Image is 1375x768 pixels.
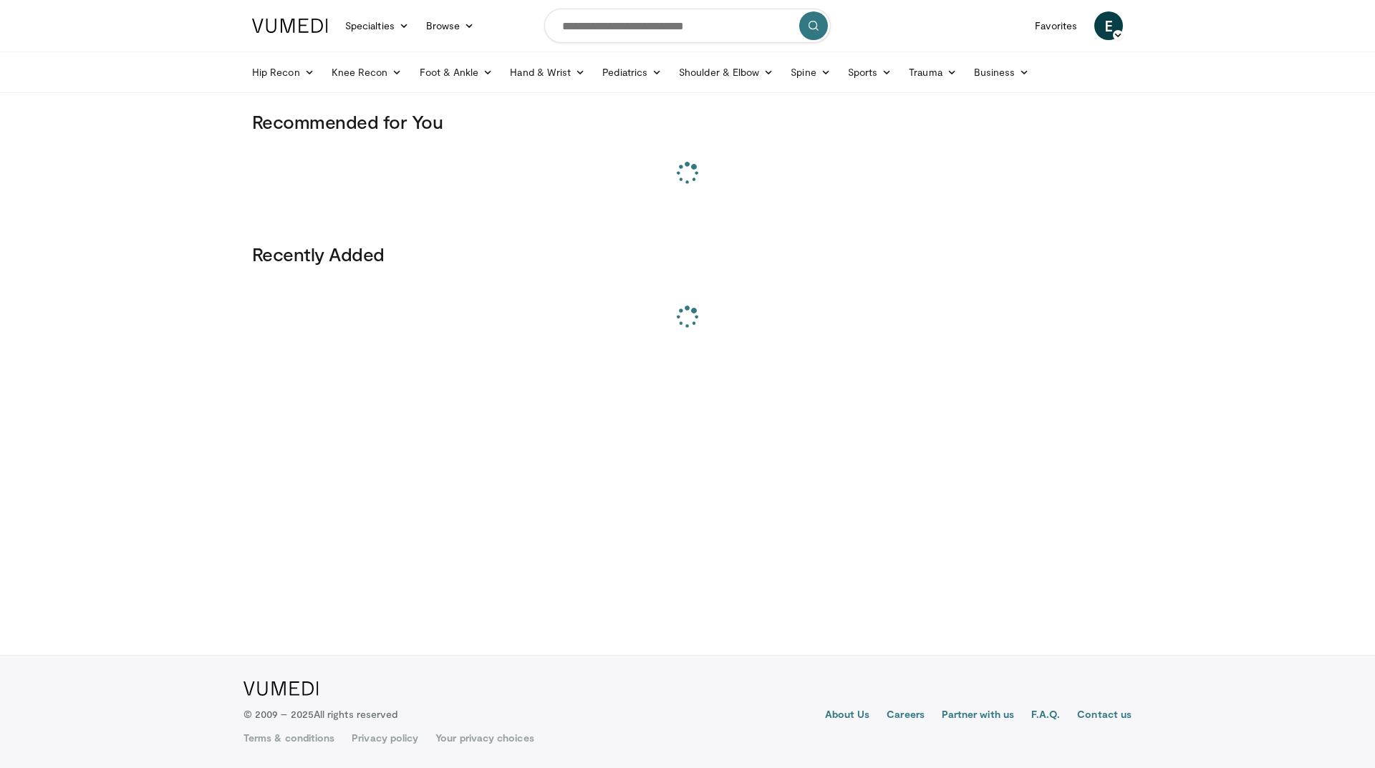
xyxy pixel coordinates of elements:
a: Browse [418,11,483,40]
a: Your privacy choices [435,731,534,745]
a: Hand & Wrist [501,58,594,87]
a: Pediatrics [594,58,670,87]
a: Sports [839,58,901,87]
h3: Recently Added [252,243,1123,266]
a: Partner with us [942,707,1014,724]
h3: Recommended for You [252,110,1123,133]
a: Careers [887,707,925,724]
a: Foot & Ankle [411,58,502,87]
span: All rights reserved [314,708,397,720]
a: E [1094,11,1123,40]
a: Shoulder & Elbow [670,58,782,87]
a: Terms & conditions [243,731,334,745]
a: Contact us [1077,707,1132,724]
a: Specialties [337,11,418,40]
a: Hip Recon [243,58,323,87]
a: Favorites [1026,11,1086,40]
a: Knee Recon [323,58,411,87]
a: About Us [825,707,870,724]
img: VuMedi Logo [252,19,328,33]
a: Business [965,58,1038,87]
img: VuMedi Logo [243,681,319,696]
input: Search topics, interventions [544,9,831,43]
p: © 2009 – 2025 [243,707,397,721]
a: Spine [782,58,839,87]
a: Trauma [900,58,965,87]
a: F.A.Q. [1031,707,1060,724]
a: Privacy policy [352,731,418,745]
